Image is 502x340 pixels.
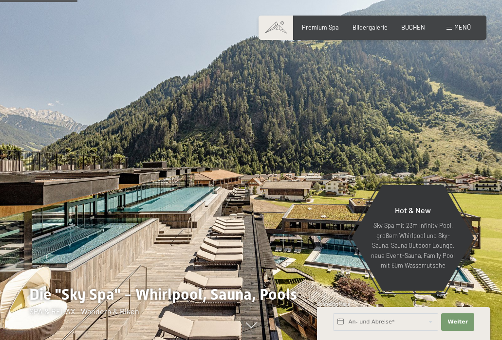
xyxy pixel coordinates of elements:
a: BUCHEN [401,23,425,31]
a: Hot & New Sky Spa mit 23m Infinity Pool, großem Whirlpool und Sky-Sauna, Sauna Outdoor Lounge, ne... [351,185,475,291]
a: Premium Spa [302,23,339,31]
span: Hot & New [395,205,431,215]
a: Bildergalerie [353,23,388,31]
button: Weiter [441,313,474,331]
span: Weiter [447,318,468,326]
span: Schnellanfrage [317,301,351,307]
p: Sky Spa mit 23m Infinity Pool, großem Whirlpool und Sky-Sauna, Sauna Outdoor Lounge, neue Event-S... [371,221,455,270]
span: Menü [454,23,471,31]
